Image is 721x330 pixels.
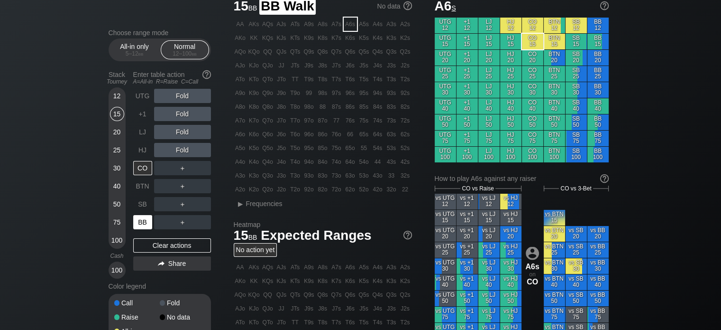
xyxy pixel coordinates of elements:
[154,161,211,175] div: ＋
[371,31,384,45] div: K4s
[399,128,412,141] div: 62s
[544,114,565,130] div: BTN 50
[289,141,302,155] div: T5o
[289,100,302,113] div: T8o
[522,18,543,33] div: CO 12
[105,78,129,85] div: Tourney
[456,18,478,33] div: +1 12
[302,169,316,182] div: 93o
[247,31,261,45] div: KK
[289,183,302,196] div: T2o
[566,131,587,146] div: SB 75
[500,98,521,114] div: HJ 40
[385,183,398,196] div: 32o
[357,18,371,31] div: A5s
[330,169,343,182] div: 73o
[435,50,456,66] div: UTG 20
[435,34,456,49] div: UTG 15
[261,128,274,141] div: Q6o
[371,86,384,100] div: 94s
[247,100,261,113] div: K8o
[114,300,160,306] div: Call
[165,50,205,57] div: 12 – 100
[110,89,124,103] div: 12
[522,82,543,98] div: CO 30
[261,73,274,86] div: QTo
[385,31,398,45] div: K3s
[357,128,371,141] div: 65s
[435,114,456,130] div: UTG 50
[163,41,207,59] div: Normal
[275,86,288,100] div: J9o
[587,98,609,114] div: BB 40
[234,59,247,72] div: AJo
[544,34,565,49] div: BTN 15
[435,175,609,182] div: How to play A6s against any raiser
[302,59,316,72] div: J9s
[275,73,288,86] div: JTo
[133,143,152,157] div: HJ
[110,179,124,193] div: 40
[478,34,500,49] div: LJ 15
[522,50,543,66] div: CO 20
[289,155,302,169] div: T4o
[587,82,609,98] div: BB 30
[357,141,371,155] div: 55
[154,179,211,193] div: ＋
[316,114,329,127] div: 87o
[275,183,288,196] div: J2o
[399,18,412,31] div: A2s
[478,82,500,98] div: LJ 30
[234,86,247,100] div: A9o
[544,66,565,82] div: BTN 25
[599,173,610,184] img: help.32db89a4.svg
[261,169,274,182] div: Q3o
[456,66,478,82] div: +1 25
[522,114,543,130] div: CO 50
[154,125,211,139] div: Fold
[478,66,500,82] div: LJ 25
[330,31,343,45] div: K7s
[302,100,316,113] div: 98o
[109,29,211,37] h2: Choose range mode
[234,45,247,58] div: AQo
[399,183,412,196] div: 22
[316,141,329,155] div: 85o
[261,100,274,113] div: Q8o
[344,155,357,169] div: 64o
[344,73,357,86] div: T6s
[522,66,543,82] div: CO 25
[399,141,412,155] div: 52s
[399,155,412,169] div: 42s
[435,98,456,114] div: UTG 40
[344,183,357,196] div: 62o
[110,161,124,175] div: 30
[587,114,609,130] div: BB 50
[133,179,152,193] div: BTN
[261,183,274,196] div: Q2o
[105,67,129,89] div: Stack
[399,31,412,45] div: K2s
[316,18,329,31] div: A8s
[399,114,412,127] div: 72s
[248,2,257,12] span: bb
[451,2,456,12] span: s
[261,141,274,155] div: Q5o
[330,59,343,72] div: J7s
[478,98,500,114] div: LJ 40
[316,73,329,86] div: T8s
[261,155,274,169] div: Q4o
[289,169,302,182] div: T3o
[357,155,371,169] div: 54o
[302,45,316,58] div: Q9s
[344,86,357,100] div: 96s
[247,141,261,155] div: K5o
[344,128,357,141] div: 66
[302,128,316,141] div: 96o
[500,50,521,66] div: HJ 20
[247,114,261,127] div: K7o
[522,131,543,146] div: CO 75
[330,100,343,113] div: 87s
[261,86,274,100] div: Q9o
[289,114,302,127] div: T7o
